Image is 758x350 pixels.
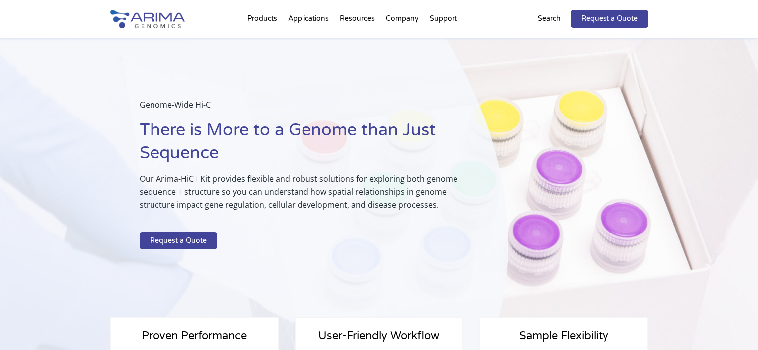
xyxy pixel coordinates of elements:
[140,119,458,172] h1: There is More to a Genome than Just Sequence
[571,10,648,28] a: Request a Quote
[110,10,185,28] img: Arima-Genomics-logo
[140,232,217,250] a: Request a Quote
[318,329,439,342] span: User-Friendly Workflow
[538,12,561,25] p: Search
[140,172,458,219] p: Our Arima-HiC+ Kit provides flexible and robust solutions for exploring both genome sequence + st...
[142,329,247,342] span: Proven Performance
[140,98,458,119] p: Genome-Wide Hi-C
[519,329,608,342] span: Sample Flexibility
